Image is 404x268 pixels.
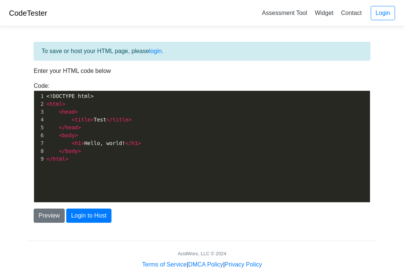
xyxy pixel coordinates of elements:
[34,92,45,100] div: 1
[312,7,336,19] a: Widget
[113,117,128,123] span: title
[65,156,68,162] span: >
[34,67,370,76] p: Enter your HTML code below
[53,156,65,162] span: html
[71,117,74,123] span: <
[225,261,262,268] a: Privacy Policy
[34,132,45,139] div: 6
[75,132,78,138] span: >
[75,117,91,123] span: title
[178,250,226,257] div: AcidWorx, LLC © 2024
[75,109,78,115] span: >
[149,48,162,54] a: login
[46,93,94,99] span: <!DOCTYPE html>
[34,155,45,163] div: 9
[34,42,370,61] div: To save or host your HTML page, please .
[59,124,65,130] span: </
[75,140,81,146] span: h1
[46,117,132,123] span: Test
[28,81,376,203] div: Code:
[128,117,131,123] span: >
[138,140,141,146] span: >
[142,261,187,268] a: Terms of Service
[66,209,111,223] button: Login to Host
[338,7,365,19] a: Contact
[62,109,75,115] span: head
[59,132,62,138] span: <
[81,140,84,146] span: >
[78,124,81,130] span: >
[59,148,65,154] span: </
[49,101,62,107] span: html
[34,209,65,223] button: Preview
[34,108,45,116] div: 3
[9,9,47,17] a: CodeTester
[125,140,132,146] span: </
[46,156,53,162] span: </
[65,124,78,130] span: head
[34,139,45,147] div: 7
[62,132,75,138] span: body
[65,148,78,154] span: body
[34,100,45,108] div: 2
[188,261,223,268] a: DMCA Policy
[78,148,81,154] span: >
[91,117,94,123] span: >
[62,101,65,107] span: >
[71,140,74,146] span: <
[259,7,310,19] a: Assessment Tool
[46,140,141,146] span: Hello, world!
[371,6,395,20] a: Login
[132,140,138,146] span: h1
[106,117,113,123] span: </
[59,109,62,115] span: <
[34,124,45,132] div: 5
[46,101,49,107] span: <
[34,116,45,124] div: 4
[34,147,45,155] div: 8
